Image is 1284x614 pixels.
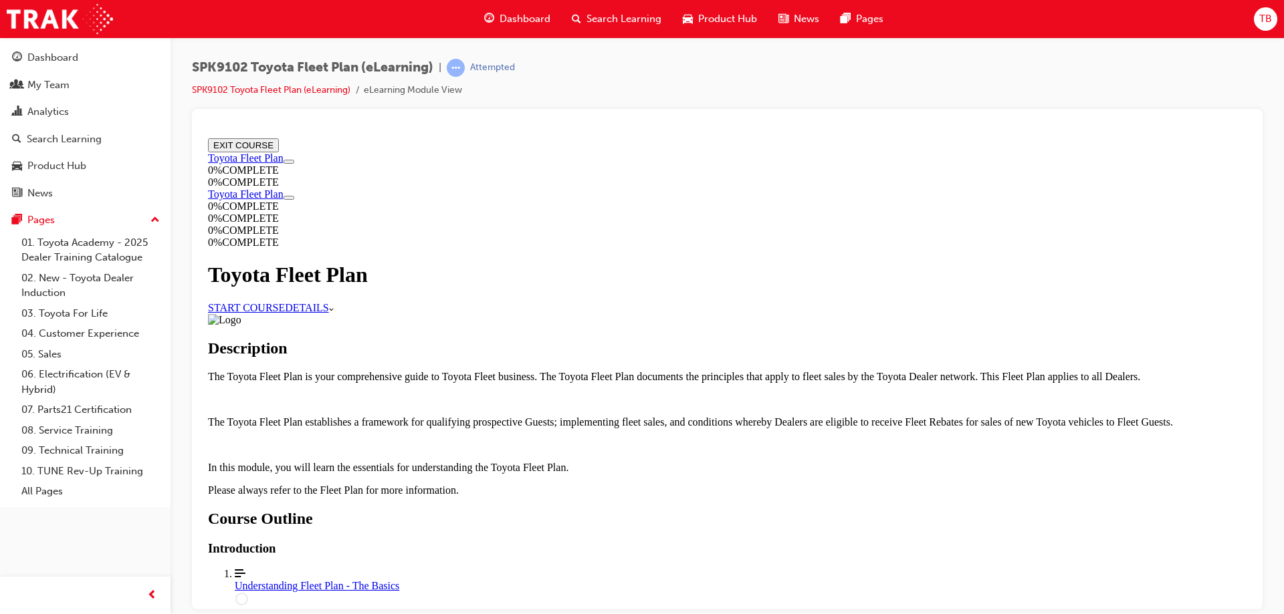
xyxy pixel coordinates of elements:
[27,158,86,174] div: Product Hub
[16,233,165,268] a: 01. Toyota Academy - 2025 Dealer Training Catalogue
[768,5,830,33] a: news-iconNews
[12,160,22,172] span: car-icon
[683,11,693,27] span: car-icon
[12,80,22,92] span: people-icon
[12,134,21,146] span: search-icon
[27,132,102,147] div: Search Learning
[192,84,350,96] a: SPK9102 Toyota Fleet Plan (eLearning)
[27,104,69,120] div: Analytics
[32,435,1044,473] a: Understanding Fleet Plan - The Basics
[5,208,165,233] button: Pages
[830,5,894,33] a: pages-iconPages
[5,67,193,80] div: 0 % COMPLETE
[147,587,157,604] span: prev-icon
[192,60,433,75] span: SPK9102 Toyota Fleet Plan (eLearning)
[82,169,130,180] a: DETAILS
[5,92,1044,104] div: 0 % COMPLETE
[5,206,1044,224] h2: Description
[561,5,672,33] a: search-iconSearch Learning
[5,181,39,193] img: Logo
[572,11,581,27] span: search-icon
[5,408,1044,423] h3: Introduction
[27,212,55,228] div: Pages
[439,60,441,75] span: |
[12,106,22,118] span: chart-icon
[32,447,1044,459] div: Understanding Fleet Plan - The Basics
[5,351,1044,363] p: Please always refer to the Fleet Plan for more information.
[841,11,851,27] span: pages-icon
[5,169,82,180] a: START COURSE
[672,5,768,33] a: car-iconProduct Hub
[364,83,462,98] li: eLearning Module View
[16,420,165,441] a: 08. Service Training
[5,154,165,178] a: Product Hub
[16,268,165,303] a: 02. New - Toyota Dealer Induction
[586,11,661,27] span: Search Learning
[5,55,193,92] section: Course Information
[16,461,165,482] a: 10. TUNE Rev-Up Training
[856,11,883,27] span: Pages
[5,377,1044,395] h2: Course Outline
[484,11,494,27] span: guage-icon
[16,303,165,324] a: 03. Toyota For Life
[16,344,165,365] a: 05. Sales
[150,212,160,229] span: up-icon
[5,19,1044,55] section: Course Information
[5,31,1044,43] div: 0 % COMPLETE
[16,481,165,502] a: All Pages
[82,169,126,180] span: DETAILS
[27,78,70,93] div: My Team
[5,19,81,31] a: Toyota Fleet Plan
[7,4,113,34] img: Trak
[5,55,81,67] a: Toyota Fleet Plan
[5,181,165,206] a: News
[5,43,165,208] button: DashboardMy TeamAnalyticsSearch LearningProduct HubNews
[12,52,22,64] span: guage-icon
[5,5,76,19] button: EXIT COURSE
[5,283,1044,295] p: The Toyota Fleet Plan establishes a framework for qualifying prospective Guests; implementing fle...
[500,11,550,27] span: Dashboard
[16,400,165,420] a: 07. Parts21 Certification
[27,50,78,65] div: Dashboard
[447,59,465,77] span: learningRecordVerb_ATTEMPT-icon
[5,127,165,152] a: Search Learning
[1259,11,1272,27] span: TB
[27,186,53,201] div: News
[5,45,165,70] a: Dashboard
[5,329,1044,341] p: In this module, you will learn the essentials for understanding the Toyota Fleet Plan.
[698,11,757,27] span: Product Hub
[5,100,165,124] a: Analytics
[12,188,22,200] span: news-icon
[12,214,22,226] span: pages-icon
[778,11,788,27] span: news-icon
[5,43,1044,55] div: 0 % COMPLETE
[5,238,1044,250] p: The Toyota Fleet Plan is your comprehensive guide to Toyota Fleet business. The Toyota Fleet Plan...
[5,80,193,92] div: 0 % COMPLETE
[794,11,819,27] span: News
[470,61,515,74] div: Attempted
[5,130,1044,154] h1: Toyota Fleet Plan
[473,5,561,33] a: guage-iconDashboard
[1254,7,1277,31] button: TB
[16,440,165,461] a: 09. Technical Training
[5,104,1044,116] div: 0 % COMPLETE
[16,364,165,400] a: 06. Electrification (EV & Hybrid)
[5,73,165,98] a: My Team
[16,323,165,344] a: 04. Customer Experience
